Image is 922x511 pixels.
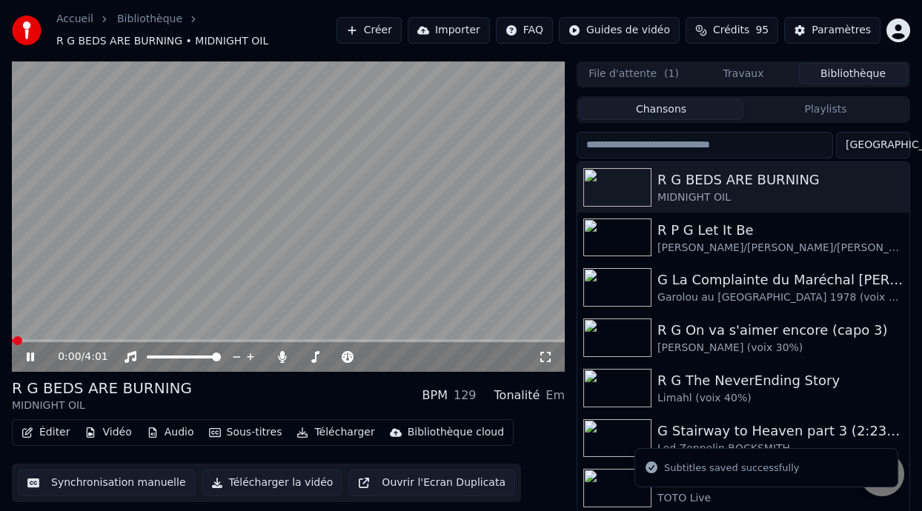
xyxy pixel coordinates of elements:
div: MIDNIGHT OIL [657,190,903,205]
div: Garolou au [GEOGRAPHIC_DATA] 1978 (voix 40%) [657,290,903,305]
div: MIDNIGHT OIL [12,398,192,413]
button: Télécharger [291,422,380,443]
button: Playlists [743,98,908,120]
button: Éditer [16,422,76,443]
button: Créer [336,17,402,44]
button: Vidéo [79,422,137,443]
div: Em [545,387,565,404]
span: R G BEDS ARE BURNING • MIDNIGHT OIL [56,34,268,49]
button: Importer [408,17,490,44]
nav: breadcrumb [56,12,336,49]
div: R G On va s'aimer encore (capo 3) [657,320,903,341]
div: R G BEDS ARE BURNING [12,378,192,398]
div: G La Complainte du Maréchal [PERSON_NAME] [657,270,903,290]
button: Paramètres [784,17,880,44]
div: [PERSON_NAME]/[PERSON_NAME]/[PERSON_NAME] THE BEATLES (voix 20%) [657,241,903,255]
button: Ouvrir l'Ecran Duplicata [348,470,515,496]
button: Télécharger la vidéo [202,470,343,496]
span: 0:00 [58,350,81,364]
div: TOTO Live [657,491,903,506]
button: Travaux [689,63,798,84]
span: ( 1 ) [664,67,679,81]
button: Sous-titres [203,422,288,443]
a: Accueil [56,12,93,27]
div: 129 [454,387,477,404]
button: Audio [141,422,200,443]
button: FAQ [496,17,553,44]
div: Paramètres [812,23,871,38]
div: R P G Let It Be [657,220,903,241]
div: BPM [422,387,448,404]
div: G Stairway to Heaven part 3 (2:23 - 5:44) -8% [657,421,903,441]
button: File d'attente [579,63,689,84]
button: Bibliothèque [798,63,908,84]
div: / [58,350,93,364]
span: 95 [755,23,769,38]
div: Limahl (voix 40%) [657,391,903,406]
button: Guides de vidéo [559,17,680,44]
button: Chansons [579,98,743,120]
span: Crédits [713,23,749,38]
div: R G BEDS ARE BURNING [657,170,903,190]
div: Bibliothèque cloud [408,425,504,440]
img: youka [12,16,42,45]
span: 4:01 [84,350,107,364]
div: Tonalité [494,387,540,404]
div: [PERSON_NAME] (voix 30%) [657,341,903,355]
button: Crédits95 [686,17,778,44]
div: R G The NeverEnding Story [657,370,903,391]
div: Subtitles saved successfully [664,461,799,475]
a: Bibliothèque [117,12,182,27]
button: Synchronisation manuelle [18,470,196,496]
